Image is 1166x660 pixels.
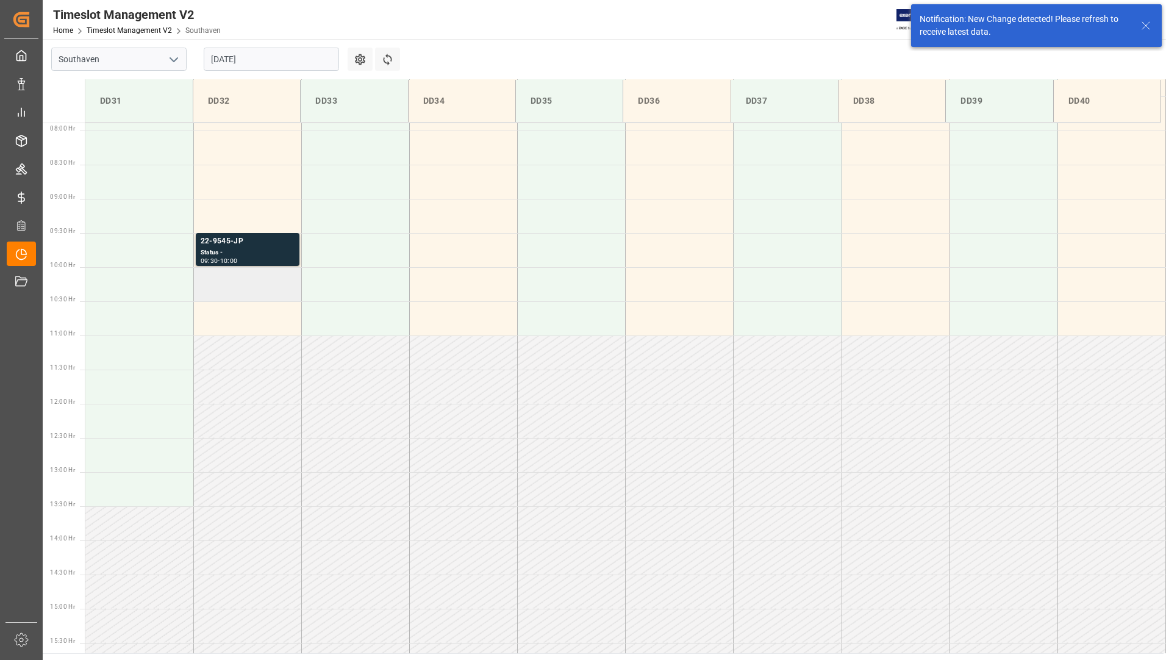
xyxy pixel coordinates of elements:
span: 10:30 Hr [50,296,75,303]
input: Type to search/select [51,48,187,71]
div: DD36 [633,90,720,112]
span: 11:30 Hr [50,364,75,371]
div: DD35 [526,90,613,112]
div: DD39 [956,90,1043,112]
div: 09:30 [201,258,218,264]
a: Home [53,26,73,35]
div: 22-9545-JP [201,235,295,248]
span: 09:30 Hr [50,228,75,234]
button: open menu [164,50,182,69]
div: Notification: New Change detected! Please refresh to receive latest data. [920,13,1129,38]
div: DD40 [1064,90,1151,112]
img: Exertis%20JAM%20-%20Email%20Logo.jpg_1722504956.jpg [896,9,939,30]
span: 13:00 Hr [50,467,75,473]
div: DD34 [418,90,506,112]
div: DD31 [95,90,183,112]
span: 12:30 Hr [50,432,75,439]
span: 14:30 Hr [50,569,75,576]
div: DD32 [203,90,290,112]
span: 15:30 Hr [50,637,75,644]
div: Status - [201,248,295,258]
span: 08:30 Hr [50,159,75,166]
div: 10:00 [220,258,238,264]
a: Timeslot Management V2 [87,26,172,35]
input: DD-MM-YYYY [204,48,339,71]
div: DD37 [741,90,828,112]
span: 08:00 Hr [50,125,75,132]
span: 14:00 Hr [50,535,75,542]
div: DD38 [848,90,935,112]
span: 13:30 Hr [50,501,75,508]
span: 15:00 Hr [50,603,75,610]
span: 11:00 Hr [50,330,75,337]
span: 10:00 Hr [50,262,75,268]
div: DD33 [310,90,398,112]
div: Timeslot Management V2 [53,5,221,24]
div: - [218,258,220,264]
span: 09:00 Hr [50,193,75,200]
span: 12:00 Hr [50,398,75,405]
